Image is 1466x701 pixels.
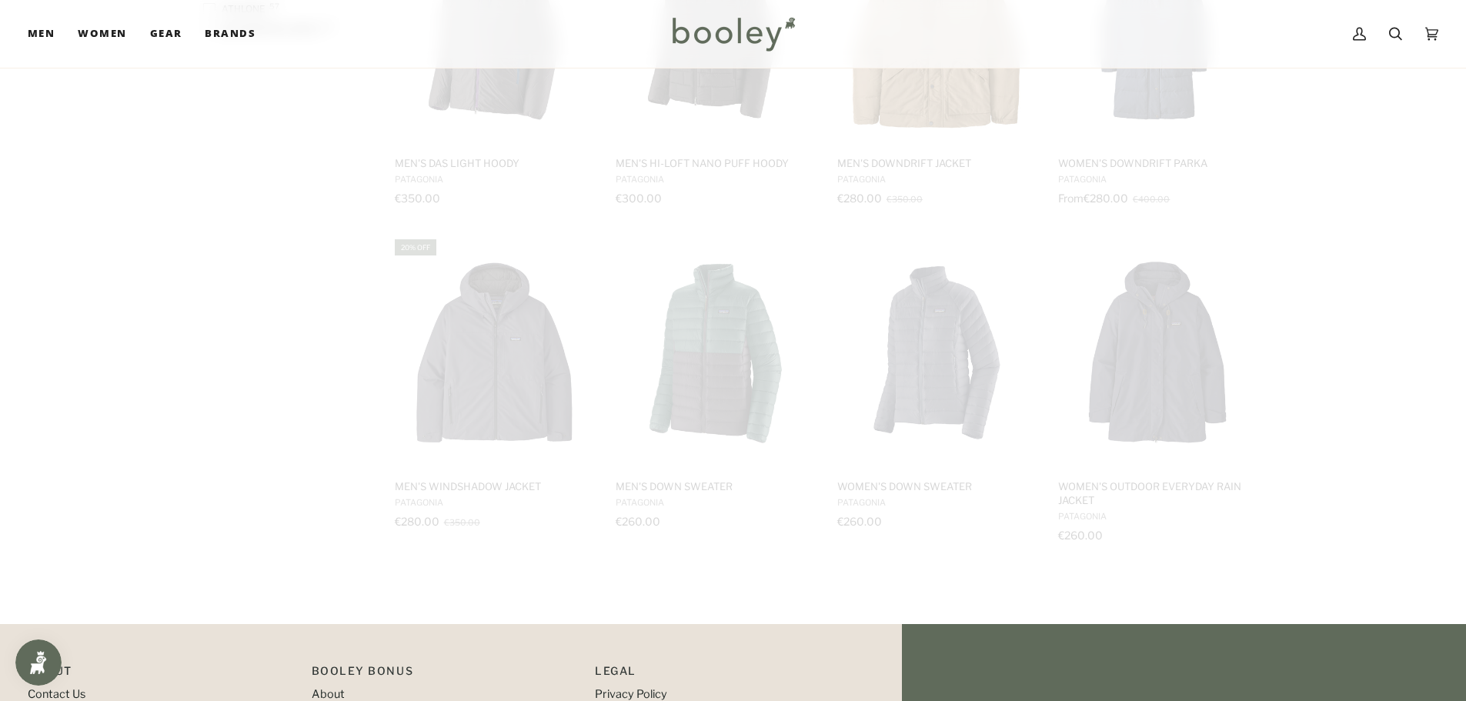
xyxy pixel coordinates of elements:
p: Pipeline_Footer Main [28,663,296,686]
p: Booley Bonus [312,663,580,686]
span: Brands [205,26,255,42]
img: Booley [666,12,800,56]
a: Contact Us [28,687,85,701]
span: Gear [150,26,182,42]
span: Women [78,26,126,42]
a: About [312,687,345,701]
p: Pipeline_Footer Sub [595,663,863,686]
iframe: Button to open loyalty program pop-up [15,639,62,686]
a: Privacy Policy [595,687,667,701]
span: Men [28,26,55,42]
